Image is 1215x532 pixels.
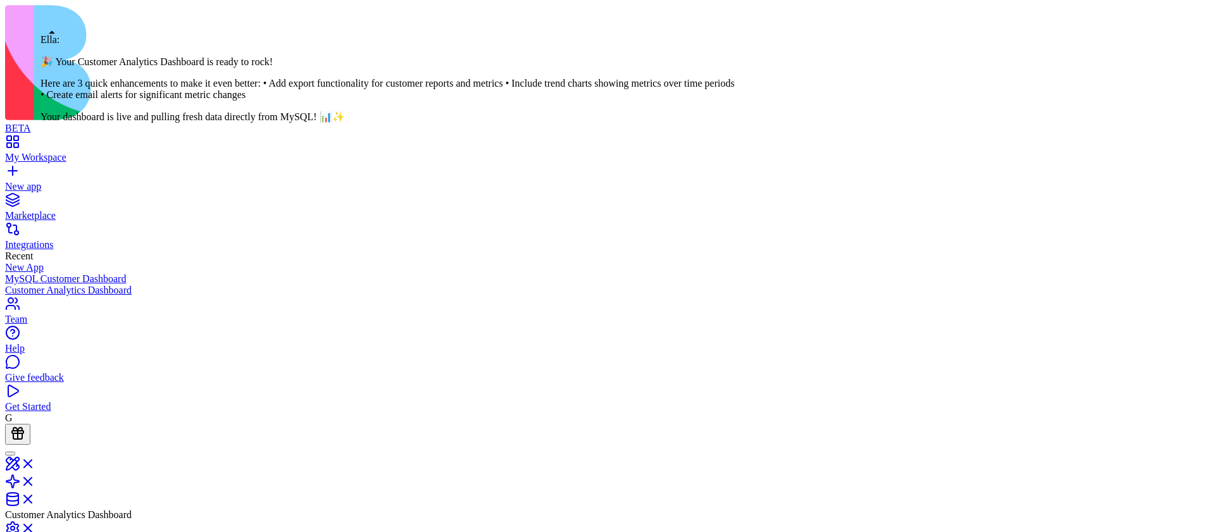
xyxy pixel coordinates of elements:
p: Here are 3 quick enhancements to make it even better: • Add export functionality for customer rep... [40,78,735,101]
div: My Workspace [5,152,1210,163]
div: Help [5,343,1210,354]
div: Give feedback [5,372,1210,383]
a: Marketplace [5,199,1210,221]
span: Ella: [40,34,59,45]
div: Marketplace [5,210,1210,221]
a: New App [5,262,1210,273]
div: Get Started [5,401,1210,412]
span: Customer Analytics Dashboard [5,509,132,520]
img: logo [5,5,514,120]
div: Team [5,314,1210,325]
a: My Workspace [5,140,1210,163]
div: New app [5,181,1210,192]
div: BETA [5,123,1210,134]
a: MySQL Customer Dashboard [5,273,1210,285]
span: Recent [5,251,33,261]
p: 🎉 Your Customer Analytics Dashboard is ready to rock! [40,56,735,68]
p: Your dashboard is live and pulling fresh data directly from MySQL! 📊✨ [40,111,735,123]
a: BETA [5,111,1210,134]
a: Customer Analytics Dashboard [5,285,1210,296]
a: New app [5,170,1210,192]
a: Team [5,302,1210,325]
div: Integrations [5,239,1210,251]
span: G [5,412,13,423]
a: Integrations [5,228,1210,251]
a: Give feedback [5,361,1210,383]
a: Help [5,331,1210,354]
a: Get Started [5,390,1210,412]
